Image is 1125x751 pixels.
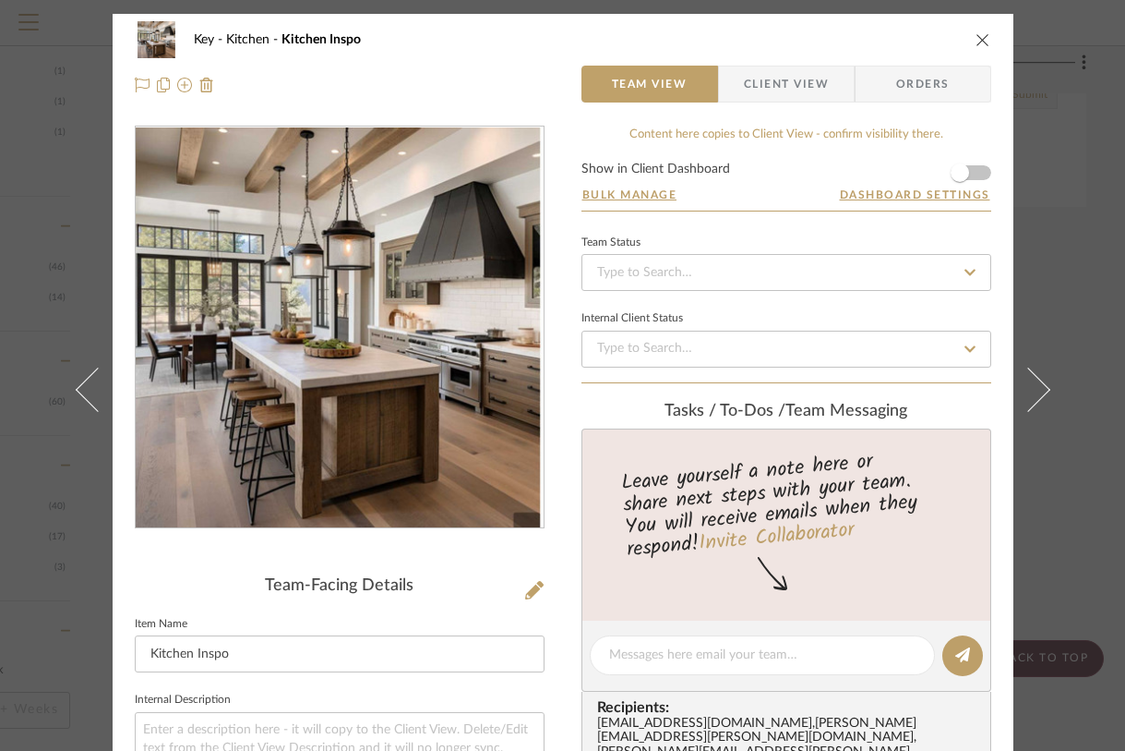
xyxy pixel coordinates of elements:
button: Bulk Manage [581,187,678,203]
label: Internal Description [135,696,231,705]
span: Recipients: [597,699,983,716]
img: 89528523-9852-4f4d-97af-5912c4cc5dfe_436x436.jpg [136,127,544,527]
span: Kitchen Inspo [281,33,361,46]
div: Leave yourself a note here or share next steps with your team. You will receive emails when they ... [579,442,993,565]
img: 89528523-9852-4f4d-97af-5912c4cc5dfe_48x40.jpg [135,21,179,58]
span: Team View [612,66,688,103]
div: team Messaging [581,402,991,422]
label: Item Name [135,620,187,629]
input: Type to Search… [581,331,991,368]
input: Type to Search… [581,254,991,291]
span: Kitchen [226,33,281,46]
div: Team-Facing Details [135,576,545,597]
span: Client View [744,66,829,103]
button: close [975,31,991,48]
span: Tasks / To-Dos / [664,403,785,419]
span: Orders [876,66,970,103]
div: Content here copies to Client View - confirm visibility there. [581,126,991,144]
input: Enter Item Name [135,636,545,672]
span: Key [194,33,226,46]
div: Internal Client Status [581,314,683,323]
a: Invite Collaborator [697,515,855,561]
div: Team Status [581,238,640,248]
button: Dashboard Settings [839,187,991,203]
div: 0 [136,127,544,527]
img: Remove from project [199,78,214,92]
